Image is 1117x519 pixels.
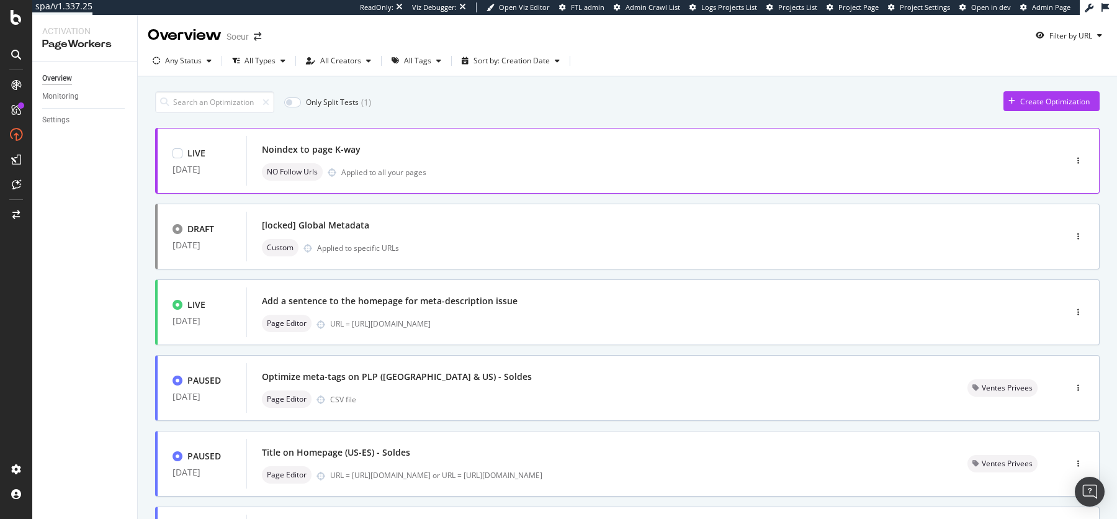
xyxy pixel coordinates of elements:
div: [locked] Global Metadata [262,219,369,232]
div: Overview [42,72,72,85]
a: Admin Page [1020,2,1070,12]
div: neutral label [262,315,312,332]
div: arrow-right-arrow-left [254,32,261,41]
span: Page Editor [267,395,307,403]
div: Applied to all your pages [341,167,426,178]
div: Activation [42,25,127,37]
div: Viz Debugger: [412,2,457,12]
div: URL = [URL][DOMAIN_NAME] [330,318,1013,329]
div: Any Status [165,57,202,65]
div: Open Intercom Messenger [1075,477,1105,507]
span: Admin Page [1032,2,1070,12]
div: Create Optimization [1020,96,1090,107]
div: [DATE] [173,467,231,477]
a: Open in dev [959,2,1011,12]
div: PAUSED [187,374,221,387]
a: Project Settings [888,2,950,12]
div: neutral label [967,455,1038,472]
div: All Creators [320,57,361,65]
div: PAUSED [187,450,221,463]
div: LIVE [187,147,205,160]
span: FTL admin [571,2,604,12]
span: Page Editor [267,471,307,479]
div: [DATE] [173,165,231,174]
a: FTL admin [559,2,604,12]
button: All Creators [301,51,376,71]
div: Soeur [227,30,249,43]
div: Optimize meta-tags on PLP ([GEOGRAPHIC_DATA] & US) - Soldes [262,371,532,383]
div: Title on Homepage (US-ES) - Soldes [262,446,410,459]
div: neutral label [967,379,1038,397]
button: All Types [227,51,290,71]
div: ReadOnly: [360,2,393,12]
a: Project Page [827,2,879,12]
span: Open Viz Editor [499,2,550,12]
a: Overview [42,72,128,85]
span: NO Follow Urls [267,168,318,176]
div: Sort by: Creation Date [473,57,550,65]
div: All Types [244,57,276,65]
div: Applied to specific URLs [317,243,399,253]
button: Sort by: Creation Date [457,51,565,71]
div: All Tags [404,57,431,65]
span: Admin Crawl List [626,2,680,12]
div: CSV file [330,394,356,405]
div: PageWorkers [42,37,127,52]
button: All Tags [387,51,446,71]
div: LIVE [187,299,205,311]
div: Overview [148,25,222,46]
div: neutral label [262,163,323,181]
div: neutral label [262,466,312,484]
div: neutral label [262,390,312,408]
span: Logs Projects List [701,2,757,12]
div: DRAFT [187,223,214,235]
span: Project Settings [900,2,950,12]
div: Add a sentence to the homepage for meta-description issue [262,295,518,307]
span: Ventes Privees [982,384,1033,392]
span: Project Page [838,2,879,12]
div: [DATE] [173,392,231,402]
button: Create Optimization [1003,91,1100,111]
div: [DATE] [173,240,231,250]
div: Filter by URL [1049,30,1092,41]
span: Open in dev [971,2,1011,12]
div: URL = [URL][DOMAIN_NAME] or URL = [URL][DOMAIN_NAME] [330,470,938,481]
span: Page Editor [267,320,307,327]
button: Any Status [148,51,217,71]
a: Admin Crawl List [614,2,680,12]
button: Filter by URL [1031,25,1107,45]
span: Custom [267,244,294,251]
div: neutral label [262,239,298,256]
a: Logs Projects List [689,2,757,12]
div: Noindex to page K-way [262,143,361,156]
div: Settings [42,114,70,127]
a: Monitoring [42,90,128,103]
a: Settings [42,114,128,127]
input: Search an Optimization [155,91,274,113]
div: ( 1 ) [361,96,371,109]
a: Projects List [766,2,817,12]
span: Projects List [778,2,817,12]
div: [DATE] [173,316,231,326]
div: Only Split Tests [306,97,359,107]
div: Monitoring [42,90,79,103]
span: Ventes Privees [982,460,1033,467]
a: Open Viz Editor [487,2,550,12]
